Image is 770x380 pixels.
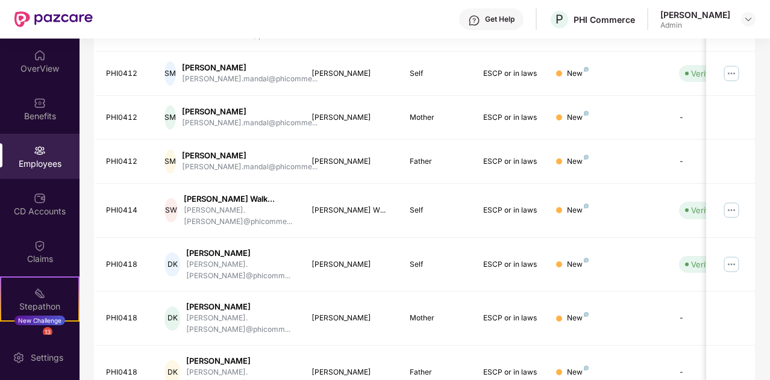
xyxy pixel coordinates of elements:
img: New Pazcare Logo [14,11,93,27]
div: PHI0412 [106,68,146,79]
div: ESCP or in laws [483,205,537,216]
img: svg+xml;base64,PHN2ZyB4bWxucz0iaHR0cDovL3d3dy53My5vcmcvMjAwMC9zdmciIHdpZHRoPSIyMSIgaGVpZ2h0PSIyMC... [34,287,46,299]
div: [PERSON_NAME] W... [311,205,390,216]
div: SM [164,149,176,173]
div: ESCP or in laws [483,313,537,324]
img: svg+xml;base64,PHN2ZyBpZD0iU2V0dGluZy0yMHgyMCIgeG1sbnM9Imh0dHA6Ly93d3cudzMub3JnLzIwMDAvc3ZnIiB3aW... [13,352,25,364]
div: [PERSON_NAME] Walk... [184,193,292,205]
div: New [567,313,589,324]
div: ESCP or in laws [483,259,537,270]
div: PHI Commerce [574,14,635,25]
div: Admin [660,20,730,30]
div: DK [164,307,180,331]
img: svg+xml;base64,PHN2ZyBpZD0iSG9tZSIgeG1sbnM9Imh0dHA6Ly93d3cudzMub3JnLzIwMDAvc3ZnIiB3aWR0aD0iMjAiIG... [34,49,46,61]
div: [PERSON_NAME].mandal@phicomme... [182,117,318,129]
div: Father [410,367,464,378]
img: svg+xml;base64,PHN2ZyBpZD0iQ2xhaW0iIHhtbG5zPSJodHRwOi8vd3d3LnczLm9yZy8yMDAwL3N2ZyIgd2lkdGg9IjIwIi... [34,240,46,252]
td: - [669,96,755,140]
div: Self [410,205,464,216]
div: ESCP or in laws [483,68,537,79]
div: [PERSON_NAME].[PERSON_NAME]@phicomme... [184,205,292,228]
div: PHI0412 [106,156,146,167]
div: Get Help [485,14,515,24]
div: SM [164,105,176,129]
td: - [669,291,755,346]
div: Self [410,259,464,270]
div: [PERSON_NAME] [311,367,390,378]
div: [PERSON_NAME] [186,248,292,259]
img: svg+xml;base64,PHN2ZyBpZD0iQ0RfQWNjb3VudHMiIGRhdGEtbmFtZT0iQ0QgQWNjb3VudHMiIHhtbG5zPSJodHRwOi8vd3... [34,192,46,204]
div: New [567,68,589,79]
div: Self [410,68,464,79]
div: [PERSON_NAME] [182,150,318,161]
div: [PERSON_NAME] [311,259,390,270]
div: 13 [43,327,52,337]
div: Stepathon [1,301,78,313]
div: New [567,112,589,123]
div: PHI0412 [106,112,146,123]
img: svg+xml;base64,PHN2ZyB4bWxucz0iaHR0cDovL3d3dy53My5vcmcvMjAwMC9zdmciIHdpZHRoPSI4IiBoZWlnaHQ9IjgiIH... [584,366,589,370]
div: Verified [691,258,720,270]
div: Mother [410,112,464,123]
div: PHI0418 [106,259,146,270]
div: [PERSON_NAME].[PERSON_NAME]@phicomm... [186,259,292,282]
img: svg+xml;base64,PHN2ZyB4bWxucz0iaHR0cDovL3d3dy53My5vcmcvMjAwMC9zdmciIHdpZHRoPSI4IiBoZWlnaHQ9IjgiIH... [584,258,589,263]
div: ESCP or in laws [483,156,537,167]
div: [PERSON_NAME] [182,106,318,117]
div: SW [164,198,178,222]
div: Mother [410,313,464,324]
div: [PERSON_NAME] [311,156,390,167]
div: [PERSON_NAME] [311,68,390,79]
div: SM [164,61,176,86]
div: ESCP or in laws [483,112,537,123]
img: svg+xml;base64,PHN2ZyB4bWxucz0iaHR0cDovL3d3dy53My5vcmcvMjAwMC9zdmciIHdpZHRoPSI4IiBoZWlnaHQ9IjgiIH... [584,204,589,208]
img: manageButton [722,255,741,274]
div: PHI0418 [106,313,146,324]
img: svg+xml;base64,PHN2ZyB4bWxucz0iaHR0cDovL3d3dy53My5vcmcvMjAwMC9zdmciIHdpZHRoPSI4IiBoZWlnaHQ9IjgiIH... [584,67,589,72]
div: [PERSON_NAME] [182,62,318,73]
div: New [567,156,589,167]
img: svg+xml;base64,PHN2ZyBpZD0iQmVuZWZpdHMiIHhtbG5zPSJodHRwOi8vd3d3LnczLm9yZy8yMDAwL3N2ZyIgd2lkdGg9Ij... [34,97,46,109]
img: svg+xml;base64,PHN2ZyB4bWxucz0iaHR0cDovL3d3dy53My5vcmcvMjAwMC9zdmciIHdpZHRoPSI4IiBoZWlnaHQ9IjgiIH... [584,312,589,317]
div: [PERSON_NAME].[PERSON_NAME]@phicomm... [186,313,292,335]
div: Verified [691,67,720,79]
div: DK [164,252,180,276]
div: [PERSON_NAME] [660,9,730,20]
div: New [567,367,589,378]
img: svg+xml;base64,PHN2ZyBpZD0iSGVscC0zMngzMiIgeG1sbnM9Imh0dHA6Ly93d3cudzMub3JnLzIwMDAvc3ZnIiB3aWR0aD... [468,14,480,26]
img: svg+xml;base64,PHN2ZyB4bWxucz0iaHR0cDovL3d3dy53My5vcmcvMjAwMC9zdmciIHdpZHRoPSI4IiBoZWlnaHQ9IjgiIH... [584,155,589,160]
img: manageButton [722,201,741,220]
div: [PERSON_NAME].mandal@phicomme... [182,161,318,173]
div: [PERSON_NAME] [311,112,390,123]
div: PHI0418 [106,367,146,378]
div: ESCP or in laws [483,367,537,378]
div: Verified [691,204,720,216]
div: Settings [27,352,67,364]
div: [PERSON_NAME] [186,301,292,313]
td: - [669,140,755,184]
img: manageButton [722,64,741,83]
div: [PERSON_NAME] [186,355,292,367]
div: New [567,205,589,216]
div: Father [410,156,464,167]
span: P [556,12,563,26]
div: [PERSON_NAME].mandal@phicomme... [182,73,318,85]
img: svg+xml;base64,PHN2ZyBpZD0iRHJvcGRvd24tMzJ4MzIiIHhtbG5zPSJodHRwOi8vd3d3LnczLm9yZy8yMDAwL3N2ZyIgd2... [743,14,753,24]
img: svg+xml;base64,PHN2ZyBpZD0iRW1wbG95ZWVzIiB4bWxucz0iaHR0cDovL3d3dy53My5vcmcvMjAwMC9zdmciIHdpZHRoPS... [34,145,46,157]
div: New [567,259,589,270]
div: [PERSON_NAME] [311,313,390,324]
div: PHI0414 [106,205,146,216]
img: svg+xml;base64,PHN2ZyB4bWxucz0iaHR0cDovL3d3dy53My5vcmcvMjAwMC9zdmciIHdpZHRoPSI4IiBoZWlnaHQ9IjgiIH... [584,111,589,116]
div: New Challenge [14,316,65,325]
